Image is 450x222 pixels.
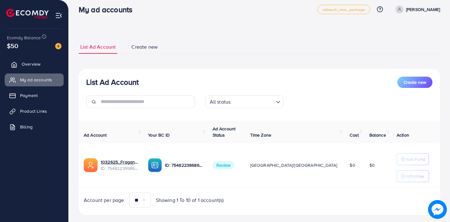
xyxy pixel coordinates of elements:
[369,132,386,138] span: Balance
[86,78,139,87] h3: List Ad Account
[5,105,64,117] a: Product Links
[250,162,337,168] span: [GEOGRAPHIC_DATA]/[GEOGRAPHIC_DATA]
[7,35,41,41] span: Ecomdy Balance
[404,79,426,85] span: Create new
[5,89,64,102] a: Payment
[397,153,429,165] button: Add Fund
[232,96,273,106] input: Search for option
[20,92,38,99] span: Payment
[397,77,432,88] button: Create new
[250,132,271,138] span: Time Zone
[165,161,202,169] p: ID: 7548223868658778113
[79,5,137,14] h3: My ad accounts
[101,159,138,165] a: 1032625_Fraganics 1_1757457873291
[55,12,62,19] img: menu
[20,108,47,114] span: Product Links
[5,121,64,133] a: Billing
[213,161,235,169] span: Review
[428,200,447,219] img: image
[213,126,236,138] span: Ad Account Status
[317,5,370,14] a: adreach_new_package
[406,6,440,13] p: [PERSON_NAME]
[20,77,52,83] span: My ad accounts
[84,158,98,172] img: ic-ads-acc.e4c84228.svg
[393,5,440,14] a: [PERSON_NAME]
[148,132,170,138] span: Your BC ID
[84,132,107,138] span: Ad Account
[6,9,49,19] img: logo
[148,158,162,172] img: ic-ba-acc.ded83a64.svg
[350,162,355,168] span: $0
[55,43,61,49] img: image
[323,8,365,12] span: adreach_new_package
[406,155,425,163] p: Add Fund
[5,58,64,70] a: Overview
[101,165,138,171] span: ID: 7548223998636015633
[5,73,64,86] a: My ad accounts
[20,124,33,130] span: Billing
[350,132,359,138] span: Cost
[84,197,124,204] span: Account per page
[156,197,224,204] span: Showing 1 To 10 of 1 account(s)
[22,61,40,67] span: Overview
[131,43,158,51] span: Create new
[209,97,232,106] span: All status
[7,41,18,50] span: $50
[80,43,116,51] span: List Ad Account
[369,162,375,168] span: $0
[406,172,424,180] p: Withdraw
[101,159,138,172] div: <span class='underline'>1032625_Fraganics 1_1757457873291</span></br>7548223998636015633
[397,132,409,138] span: Action
[397,170,429,182] button: Withdraw
[205,95,283,108] div: Search for option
